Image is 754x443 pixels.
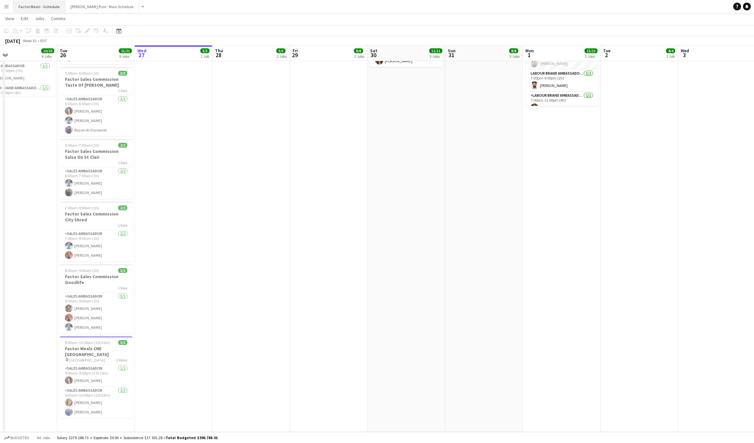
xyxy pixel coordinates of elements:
span: 26 [59,51,67,59]
h3: Factor Sales Commission Goodlife [60,274,132,285]
span: Tue [603,48,610,54]
span: Budgeted [10,436,29,440]
app-job-card: 5:00am-6:00am (1h)3/3Factor Sales Commission Taste Of [PERSON_NAME]1 RoleSales Ambassador3/35:00a... [60,67,132,136]
span: 5/5 [276,48,285,53]
app-card-role: Sales Ambassador2/29:45am-10:00pm (12h15m)[PERSON_NAME][PERSON_NAME] [60,387,132,418]
div: 2 Jobs [354,54,364,59]
span: 2 [602,51,610,59]
span: 29 [292,51,298,59]
span: Jobs [35,16,44,21]
span: 3/3 [118,268,127,273]
app-job-card: 9:45am-10:00pm (12h15m)3/3Factor Meals CNE [GEOGRAPHIC_DATA] [GEOGRAPHIC_DATA]2 RolesSales Ambass... [60,336,132,418]
span: 31 [447,51,456,59]
span: 1 Role [118,88,127,93]
span: [GEOGRAPHIC_DATA] [69,358,105,363]
h3: Factor Sales Commission Taste Of [PERSON_NAME] [60,76,132,88]
span: 7:00am-8:00am (1h) [65,205,99,210]
span: Tue [60,48,67,54]
span: 2/2 [118,205,127,210]
span: Week 35 [21,38,38,43]
div: 1 Job [666,54,675,59]
span: All jobs [36,435,51,440]
div: 3 Jobs [509,54,520,59]
span: 2 Roles [116,358,127,363]
span: 4/4 [666,48,675,53]
h3: Factor Sales Commission City Shred [60,211,132,223]
span: 30 [369,51,377,59]
a: Jobs [32,14,47,23]
span: Wed [137,48,146,54]
span: 21/21 [119,48,132,53]
span: 10/10 [41,48,54,53]
div: Salary $379 286.73 + Expenses $0.00 + Subsistence $17 501.28 = [57,435,218,440]
span: 2/2 [118,143,127,148]
span: 5:00am-6:00am (1h) [65,71,99,76]
div: EDT [40,38,47,43]
span: 1 Role [118,160,127,165]
app-job-card: 6:00am-7:00am (1h)2/2Factor Sales Commission Salsa On St Clair1 RoleSales Ambassador2/26:00am-7:0... [60,139,132,199]
h3: Factor Meals CNE [GEOGRAPHIC_DATA] [60,346,132,357]
app-card-role: Sales Ambassador2/26:00am-7:00am (1h)[PERSON_NAME][PERSON_NAME] [60,167,132,199]
div: 2 Jobs [277,54,287,59]
span: 8/8 [509,48,518,53]
button: [PERSON_NAME] Pure - Main Schedule [65,0,139,13]
span: Edit [21,16,28,21]
span: Fri [293,48,298,54]
div: 3 Jobs [585,54,597,59]
span: 3/3 [118,340,127,345]
span: 3/3 [200,48,209,53]
div: 3 Jobs [430,54,442,59]
span: 1 Role [118,286,127,290]
span: 6:00am-7:00am (1h) [65,143,99,148]
a: Edit [18,14,31,23]
span: 1 Role [118,223,127,228]
app-card-role: Labour Brand Ambassadors1/17:00pm-9:00pm (2h)[PERSON_NAME] [525,70,598,92]
app-card-role: Sales Ambassador3/35:00am-6:00am (1h)[PERSON_NAME][PERSON_NAME]Bayan Al-Darawish [60,95,132,136]
span: 27 [136,51,146,59]
button: Factor Meals - Schedule [13,0,65,13]
span: 9:45am-10:00pm (12h15m) [65,340,110,345]
app-card-role: Sales Ambassador2/27:00am-8:00am (1h)[PERSON_NAME][PERSON_NAME] [60,230,132,262]
app-job-card: 7:00am-8:00am (1h)2/2Factor Sales Commission City Shred1 RoleSales Ambassador2/27:00am-8:00am (1h... [60,202,132,262]
span: Wed [681,48,689,54]
span: Sat [370,48,377,54]
span: 3/3 [118,71,127,76]
span: 13/13 [584,48,597,53]
span: 8/8 [354,48,363,53]
span: View [5,16,14,21]
span: Comms [51,16,66,21]
app-card-role: Sales Ambassador3/38:00am-9:00am (1h)[PERSON_NAME][PERSON_NAME][PERSON_NAME] [60,293,132,334]
app-card-role: Labour Brand Ambassadors1/17:00pm-11:00pm (4h)[PERSON_NAME] [525,92,598,114]
app-card-role: Sales Ambassador1/19:45am-9:00pm (11h15m)[PERSON_NAME] [60,365,132,387]
span: Thu [215,48,223,54]
span: Sun [448,48,456,54]
div: 1 Job [201,54,209,59]
div: 4 Jobs [42,54,54,59]
app-job-card: 8:00am-9:00am (1h)3/3Factor Sales Commission Goodlife1 RoleSales Ambassador3/38:00am-9:00am (1h)[... [60,264,132,334]
span: 28 [214,51,223,59]
div: [DATE] [5,38,20,44]
span: 8:00am-9:00am (1h) [65,268,99,273]
span: Total Budgeted $396 788.01 [166,435,218,440]
span: 3 [680,51,689,59]
span: Mon [525,48,534,54]
h3: Factor Sales Commission Salsa On St Clair [60,148,132,160]
span: 1 [524,51,534,59]
button: Budgeted [3,434,30,441]
div: 9 Jobs [119,54,132,59]
a: View [3,14,17,23]
span: 11/11 [429,48,442,53]
a: Comms [48,14,68,23]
